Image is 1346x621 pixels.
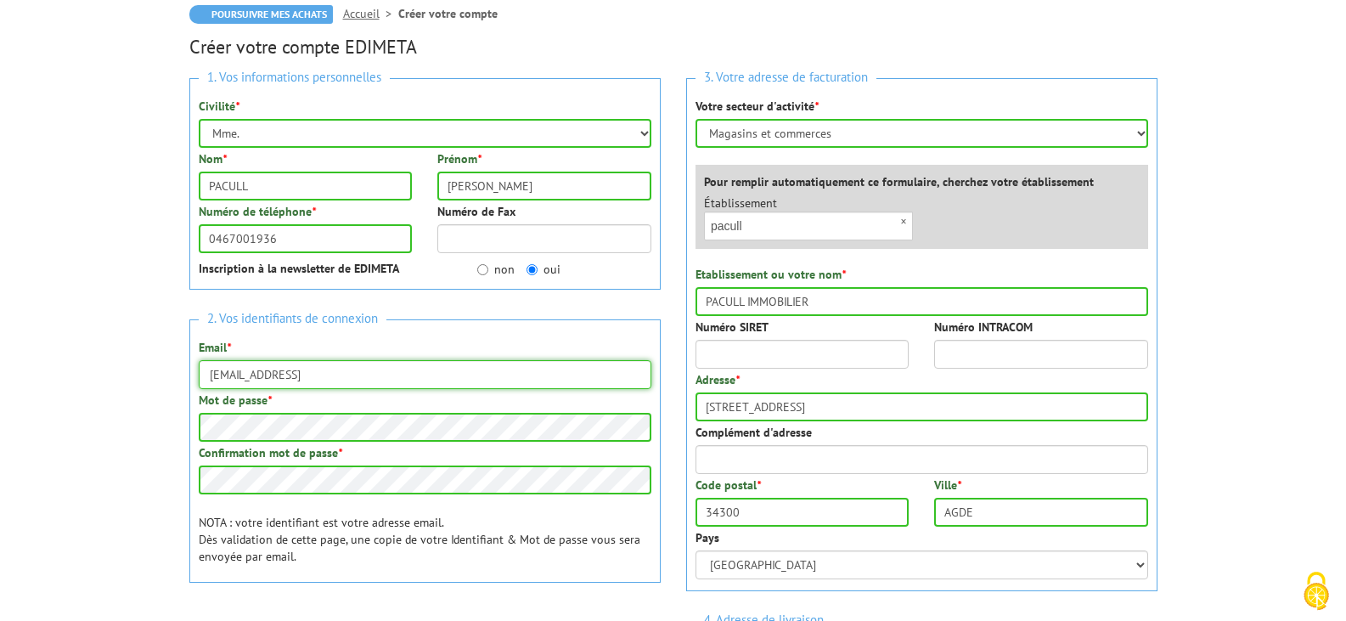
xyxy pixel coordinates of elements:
label: Confirmation mot de passe [199,444,342,461]
label: Numéro INTRACOM [934,319,1033,336]
p: NOTA : votre identifiant est votre adresse email. Dès validation de cette page, une copie de votr... [199,514,651,565]
label: Pays [696,529,719,546]
label: Code postal [696,477,761,494]
label: Numéro de téléphone [199,203,316,220]
input: oui [527,264,538,275]
span: 1. Vos informations personnelles [199,66,390,89]
span: 2. Vos identifiants de connexion [199,308,386,330]
label: Pour remplir automatiquement ce formulaire, cherchez votre établissement [704,173,1094,190]
label: Nom [199,150,227,167]
label: Email [199,339,231,356]
img: Cookies (fenêtre modale) [1295,570,1338,613]
label: oui [527,261,560,278]
label: Ville [934,477,961,494]
label: Prénom [437,150,482,167]
label: Numéro SIRET [696,319,769,336]
span: 3. Votre adresse de facturation [696,66,876,89]
li: Créer votre compte [398,5,498,22]
a: Poursuivre mes achats [189,5,333,24]
a: Accueil [343,6,398,21]
label: Civilité [199,98,239,115]
span: × [894,212,913,233]
label: Adresse [696,371,740,388]
label: Mot de passe [199,392,272,409]
div: Établissement [691,195,926,240]
label: Etablissement ou votre nom [696,266,846,283]
label: non [477,261,515,278]
input: non [477,264,488,275]
label: Numéro de Fax [437,203,515,220]
h2: Créer votre compte EDIMETA [189,37,1157,57]
strong: Inscription à la newsletter de EDIMETA [199,261,399,276]
label: Complément d'adresse [696,424,812,441]
label: Votre secteur d'activité [696,98,819,115]
button: Cookies (fenêtre modale) [1287,563,1346,621]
